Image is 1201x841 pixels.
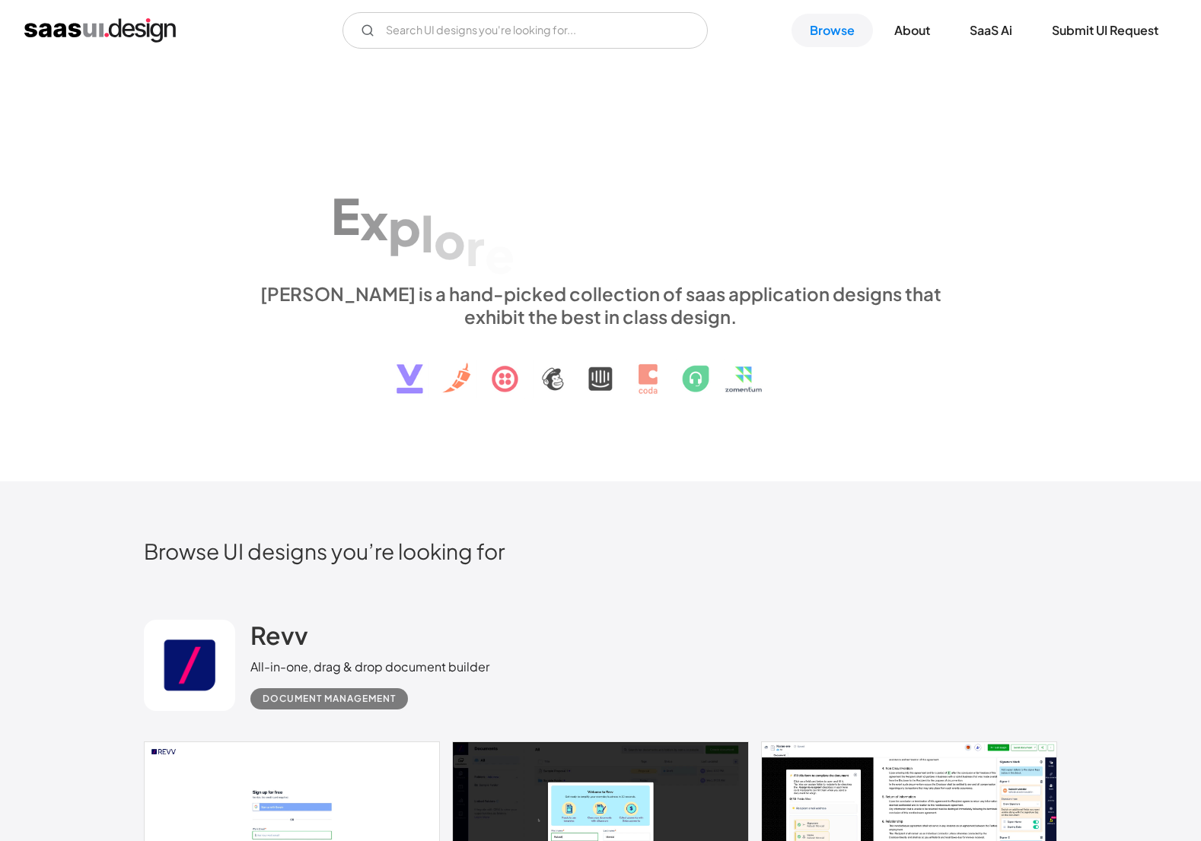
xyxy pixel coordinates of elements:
[24,18,176,43] a: home
[342,12,708,49] input: Search UI designs you're looking for...
[388,198,421,256] div: p
[360,192,388,251] div: x
[876,14,948,47] a: About
[263,690,396,708] div: Document Management
[466,217,485,276] div: r
[434,211,466,269] div: o
[250,620,308,650] h2: Revv
[342,12,708,49] form: Email Form
[485,225,514,284] div: e
[370,328,831,407] img: text, icon, saas logo
[250,282,951,328] div: [PERSON_NAME] is a hand-picked collection of saas application designs that exhibit the best in cl...
[250,620,308,658] a: Revv
[144,538,1057,564] h2: Browse UI designs you’re looking for
[331,186,360,245] div: E
[421,204,434,262] div: l
[951,14,1031,47] a: SaaS Ai
[1034,14,1177,47] a: Submit UI Request
[792,14,873,47] a: Browse
[250,658,489,676] div: All-in-one, drag & drop document builder
[250,150,951,267] h1: Explore SaaS UI design patterns & interactions.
